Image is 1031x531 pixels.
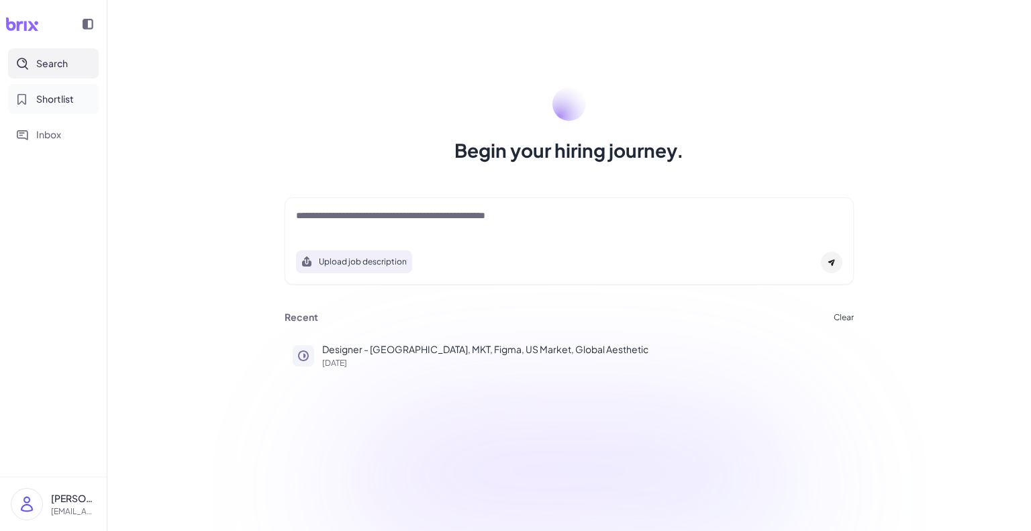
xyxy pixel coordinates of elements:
button: Designer - [GEOGRAPHIC_DATA], MKT, Figma, US Market, Global Aesthetic[DATE] [285,334,854,375]
p: [PERSON_NAME] ([PERSON_NAME]) [51,491,96,505]
button: Shortlist [8,84,99,114]
h3: Recent [285,311,318,324]
img: user_logo.png [11,489,42,520]
p: [DATE] [322,359,846,367]
button: Search using job description [296,250,412,273]
button: Inbox [8,119,99,150]
button: Clear [834,313,854,322]
span: Inbox [36,128,61,142]
p: [EMAIL_ADDRESS][DOMAIN_NAME] [51,505,96,518]
span: Shortlist [36,92,74,106]
span: Search [36,56,68,70]
button: Search [8,48,99,79]
h1: Begin your hiring journey. [454,137,684,164]
p: Designer - [GEOGRAPHIC_DATA], MKT, Figma, US Market, Global Aesthetic [322,342,846,356]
